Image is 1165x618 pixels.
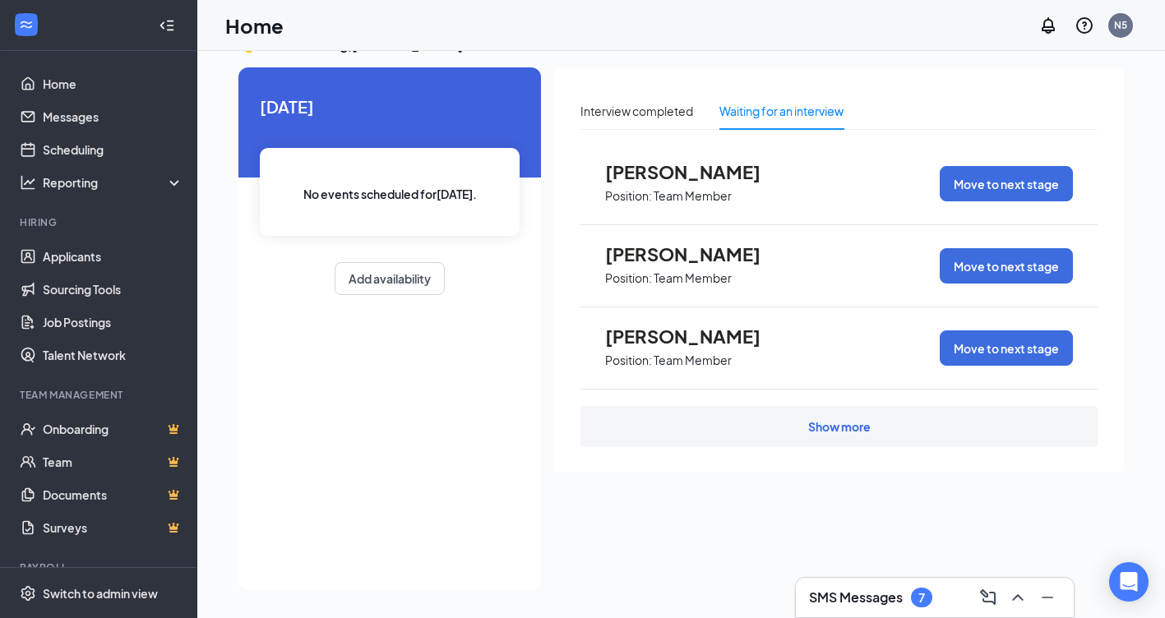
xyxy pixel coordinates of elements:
[43,413,183,445] a: OnboardingCrown
[975,584,1001,611] button: ComposeMessage
[978,588,998,607] svg: ComposeMessage
[1008,588,1028,607] svg: ChevronUp
[18,16,35,33] svg: WorkstreamLogo
[335,262,445,295] button: Add availability
[1038,588,1057,607] svg: Minimize
[260,94,520,119] span: [DATE]
[605,243,786,265] span: [PERSON_NAME]
[43,174,184,191] div: Reporting
[940,248,1073,284] button: Move to next stage
[1109,562,1149,602] div: Open Intercom Messenger
[159,17,175,34] svg: Collapse
[605,161,786,182] span: [PERSON_NAME]
[1075,16,1094,35] svg: QuestionInfo
[43,339,183,371] a: Talent Network
[918,591,925,605] div: 7
[43,306,183,339] a: Job Postings
[43,478,183,511] a: DocumentsCrown
[43,585,158,602] div: Switch to admin view
[654,188,732,204] p: Team Member
[20,585,36,602] svg: Settings
[605,325,786,347] span: [PERSON_NAME]
[808,418,871,435] div: Show more
[20,560,180,574] div: Payroll
[43,511,183,544] a: SurveysCrown
[605,353,652,368] p: Position:
[654,353,732,368] p: Team Member
[43,100,183,133] a: Messages
[43,240,183,273] a: Applicants
[1114,18,1127,32] div: N5
[580,102,693,120] div: Interview completed
[1005,584,1031,611] button: ChevronUp
[225,12,284,39] h1: Home
[1034,584,1061,611] button: Minimize
[43,133,183,166] a: Scheduling
[605,270,652,286] p: Position:
[719,102,844,120] div: Waiting for an interview
[20,174,36,191] svg: Analysis
[605,188,652,204] p: Position:
[1038,16,1058,35] svg: Notifications
[20,388,180,402] div: Team Management
[43,67,183,100] a: Home
[43,445,183,478] a: TeamCrown
[303,185,477,203] span: No events scheduled for [DATE] .
[940,330,1073,366] button: Move to next stage
[20,215,180,229] div: Hiring
[43,273,183,306] a: Sourcing Tools
[654,270,732,286] p: Team Member
[809,588,903,606] h3: SMS Messages
[940,166,1073,201] button: Move to next stage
